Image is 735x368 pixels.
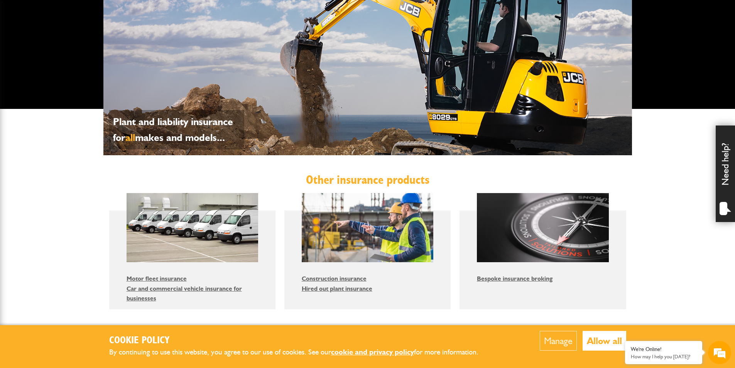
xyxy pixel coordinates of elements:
[10,94,141,111] input: Enter your email address
[302,193,434,262] img: Construction insurance
[302,275,367,282] a: Construction insurance
[113,114,240,146] p: Plant and liability insurance for makes and models...
[540,331,577,351] button: Manage
[331,348,414,356] a: cookie and privacy policy
[10,71,141,88] input: Enter your last name
[109,335,491,347] h2: Cookie Policy
[127,4,145,22] div: Minimize live chat window
[109,346,491,358] p: By continuing to use this website, you agree to our use of cookies. See our for more information.
[105,238,140,248] em: Start Chat
[127,285,242,302] a: Car and commercial vehicle insurance for businesses
[583,331,626,351] button: Allow all
[302,285,372,292] a: Hired out plant insurance
[109,173,626,187] h2: Other insurance products
[13,43,32,54] img: d_20077148190_company_1631870298795_20077148190
[716,125,735,222] div: Need help?
[125,131,135,144] span: all
[127,275,187,282] a: Motor fleet insurance
[10,117,141,134] input: Enter your phone number
[127,193,259,262] img: Motor fleet insurance
[40,43,130,53] div: Chat with us now
[631,346,696,353] div: We're Online!
[631,354,696,360] p: How may I help you today?
[477,275,553,282] a: Bespoke insurance broking
[477,193,609,262] img: Bespoke insurance broking
[10,140,141,231] textarea: Type your message and hit 'Enter'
